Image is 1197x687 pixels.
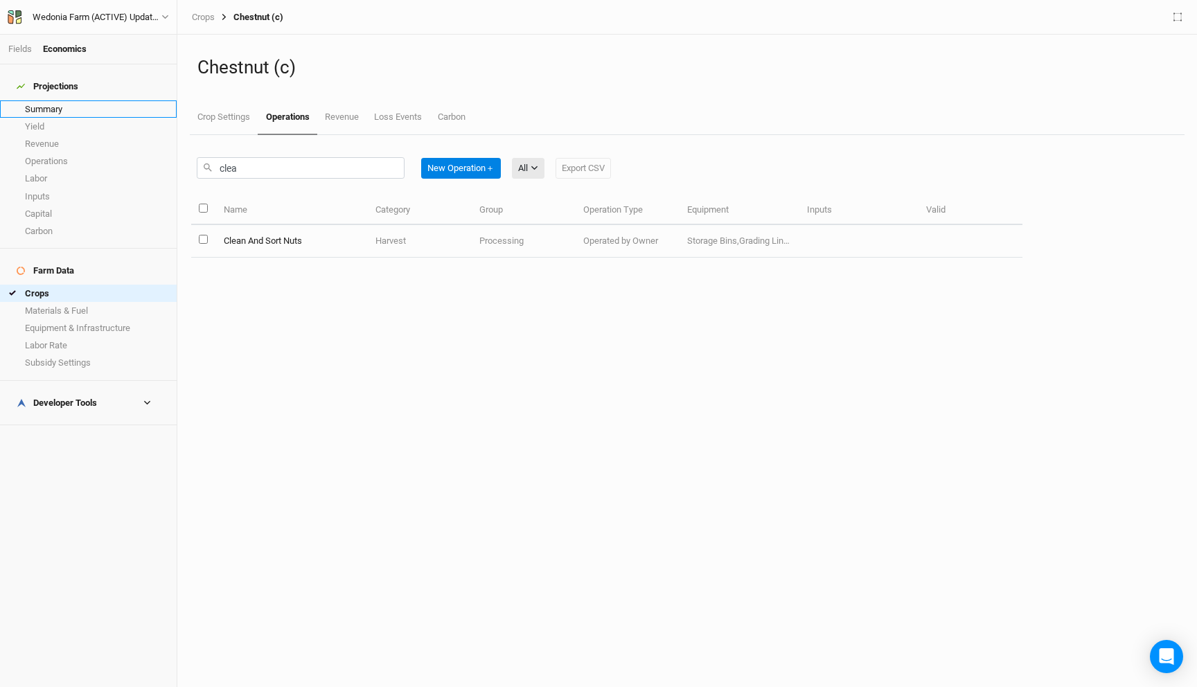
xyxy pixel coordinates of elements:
[7,10,170,25] button: Wedonia Farm (ACTIVE) Updated
[919,195,1022,225] th: Valid
[576,225,680,258] td: Operated by Owner
[472,195,576,225] th: Group
[576,195,680,225] th: Operation Type
[33,10,161,24] div: Wedonia Farm (ACTIVE) Updated
[421,158,501,179] button: New Operation＋
[199,204,208,213] input: select all items
[799,195,919,225] th: Inputs
[556,158,611,179] button: Export CSV
[317,100,366,134] a: Revenue
[215,195,368,225] th: Name
[1150,640,1183,673] div: Open Intercom Messenger
[368,195,472,225] th: Category
[197,57,1177,78] h1: Chestnut (c)
[197,157,405,179] input: Search
[430,100,473,134] a: Carbon
[190,100,258,134] a: Crop Settings
[512,158,544,179] button: All
[43,43,87,55] div: Economics
[215,225,368,258] td: Clean And Sort Nuts
[687,235,852,246] span: Storage Bins,Grading Line ,Sizing Machine
[518,161,528,175] div: All
[8,389,168,417] h4: Developer Tools
[680,195,799,225] th: Equipment
[472,225,576,258] td: Processing
[215,12,283,23] div: Chestnut (c)
[192,12,215,23] a: Crops
[8,44,32,54] a: Fields
[199,235,208,244] input: select this item
[17,398,97,409] div: Developer Tools
[366,100,429,134] a: Loss Events
[258,100,317,135] a: Operations
[17,81,78,92] div: Projections
[368,225,472,258] td: Harvest
[17,265,74,276] div: Farm Data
